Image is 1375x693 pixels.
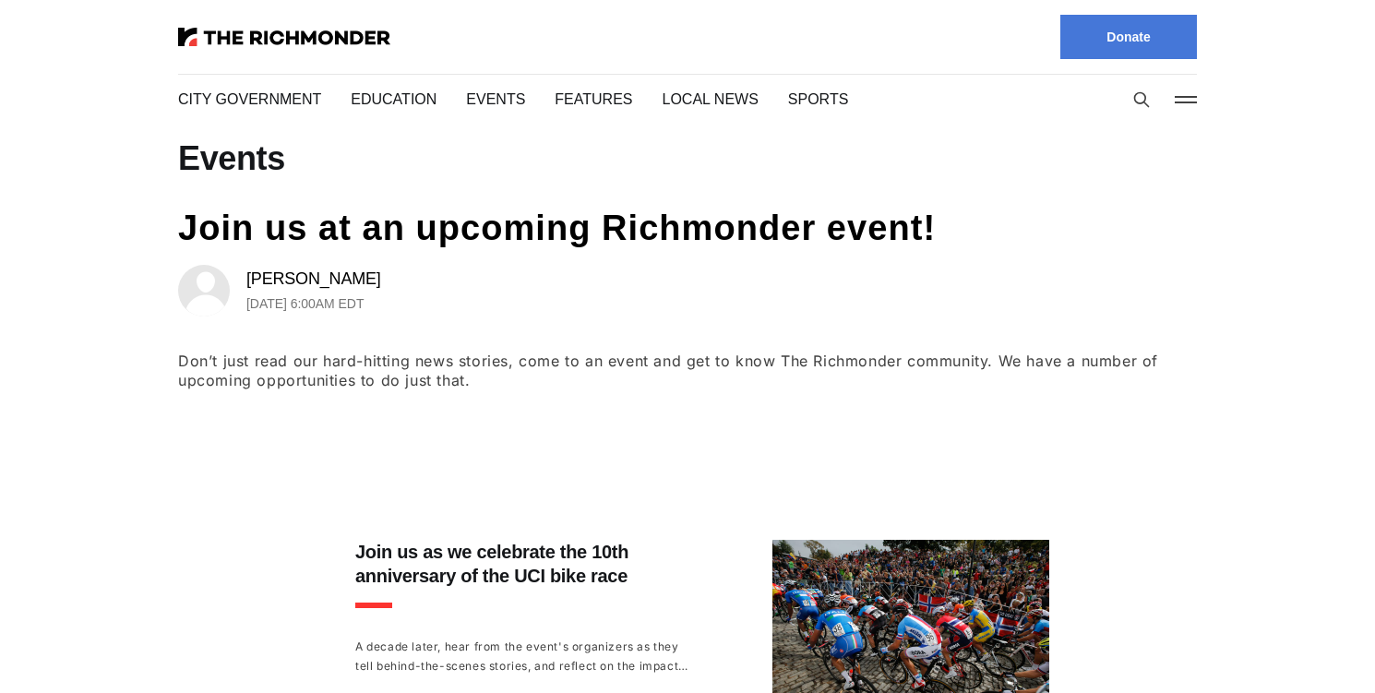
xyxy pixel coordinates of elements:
[178,89,317,110] a: City Government
[355,637,699,675] div: A decade later, hear from the event's organizers as they tell behind-the-scenes stories, and refl...
[1218,603,1375,693] iframe: portal-trigger
[768,89,824,110] a: Sports
[246,268,383,290] a: [PERSON_NAME]
[647,89,738,110] a: Local News
[1128,86,1155,114] button: Search this site
[246,293,371,315] time: [DATE] 6:00AM EDT
[461,89,516,110] a: Events
[355,540,699,588] h3: Join us as we celebrate the 10th anniversary of the UCI bike race
[545,89,617,110] a: Features
[178,203,990,252] a: Join us at an upcoming Richmonder event!
[346,89,432,110] a: Education
[1060,15,1197,59] a: Donate
[178,28,390,46] img: The Richmonder
[178,352,1197,390] div: Don’t just read our hard-hitting news stories, come to an event and get to know The Richmonder co...
[178,144,1197,173] h1: Events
